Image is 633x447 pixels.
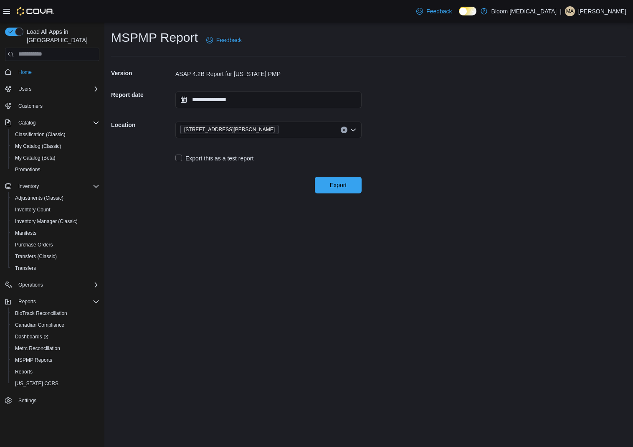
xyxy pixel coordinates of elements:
span: Export [330,181,347,189]
button: Home [2,66,103,78]
button: Classification (Classic) [8,129,103,140]
a: Manifests [12,228,40,238]
button: Manifests [8,227,103,239]
span: Settings [18,397,36,404]
a: [US_STATE] CCRS [12,378,62,389]
button: Customers [2,100,103,112]
button: My Catalog (Beta) [8,152,103,164]
span: My Catalog (Classic) [15,143,61,150]
a: Customers [15,101,46,111]
span: Canadian Compliance [15,322,64,328]
span: BioTrack Reconciliation [12,308,99,318]
span: Operations [15,280,99,290]
button: Settings [2,394,103,406]
button: Export [315,177,362,193]
span: Feedback [216,36,242,44]
span: [STREET_ADDRESS][PERSON_NAME] [184,125,275,134]
h5: Version [111,65,174,81]
button: Reports [8,366,103,378]
h1: MSPMP Report [111,29,198,46]
a: BioTrack Reconciliation [12,308,71,318]
span: Manifests [15,230,36,236]
span: Inventory Count [15,206,51,213]
div: ASAP 4.2B Report for [US_STATE] PMP [175,70,362,78]
h5: Report date [111,86,174,103]
span: Dashboards [12,332,99,342]
a: Feedback [203,32,245,48]
span: My Catalog (Classic) [12,141,99,151]
div: Mohammed Alqadhi [565,6,575,16]
span: MSPMP Reports [15,357,52,363]
span: Feedback [426,7,452,15]
a: Dashboards [12,332,52,342]
button: Inventory Manager (Classic) [8,216,103,227]
img: Cova [17,7,54,15]
button: Adjustments (Classic) [8,192,103,204]
span: Transfers (Classic) [15,253,57,260]
button: [US_STATE] CCRS [8,378,103,389]
p: [PERSON_NAME] [578,6,626,16]
button: Clear input [341,127,347,133]
button: Metrc Reconciliation [8,343,103,354]
a: Canadian Compliance [12,320,68,330]
button: BioTrack Reconciliation [8,307,103,319]
a: Purchase Orders [12,240,56,250]
button: Promotions [8,164,103,175]
span: Inventory Count [12,205,99,215]
span: Catalog [15,118,99,128]
span: Manifests [12,228,99,238]
input: Dark Mode [459,7,476,15]
span: Home [18,69,32,76]
span: Reports [18,298,36,305]
span: Classification (Classic) [12,130,99,140]
span: Dashboards [15,333,48,340]
span: Promotions [12,165,99,175]
p: Bloom [MEDICAL_DATA] [491,6,557,16]
a: Transfers (Classic) [12,251,60,262]
a: Transfers [12,263,39,273]
button: Users [2,83,103,95]
button: Inventory [2,180,103,192]
a: Adjustments (Classic) [12,193,67,203]
button: Transfers (Classic) [8,251,103,262]
span: Dark Mode [459,15,459,16]
span: Home [15,67,99,77]
a: My Catalog (Classic) [12,141,65,151]
span: My Catalog (Beta) [12,153,99,163]
button: Inventory Count [8,204,103,216]
button: Inventory [15,181,42,191]
span: Metrc Reconciliation [12,343,99,353]
p: | [560,6,562,16]
span: [US_STATE] CCRS [15,380,58,387]
a: Dashboards [8,331,103,343]
button: Transfers [8,262,103,274]
span: Customers [15,101,99,111]
span: Metrc Reconciliation [15,345,60,352]
a: Classification (Classic) [12,130,69,140]
span: Transfers [12,263,99,273]
button: Catalog [2,117,103,129]
span: 110 North Jerry Clower Blvd [180,125,279,134]
span: Adjustments (Classic) [15,195,63,201]
span: Inventory Manager (Classic) [15,218,78,225]
button: MSPMP Reports [8,354,103,366]
span: Load All Apps in [GEOGRAPHIC_DATA] [23,28,99,44]
button: Canadian Compliance [8,319,103,331]
span: Operations [18,282,43,288]
button: My Catalog (Classic) [8,140,103,152]
a: Promotions [12,165,44,175]
span: MA [566,6,574,16]
a: Settings [15,396,40,406]
button: Catalog [15,118,39,128]
span: Users [15,84,99,94]
span: Adjustments (Classic) [12,193,99,203]
span: Inventory [15,181,99,191]
button: Open list of options [350,127,357,133]
span: Inventory [18,183,39,190]
span: Reports [12,367,99,377]
span: Inventory Manager (Classic) [12,216,99,226]
input: Press the down key to open a popover containing a calendar. [175,91,362,108]
a: My Catalog (Beta) [12,153,59,163]
button: Operations [2,279,103,291]
input: Accessible screen reader label [282,125,283,135]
